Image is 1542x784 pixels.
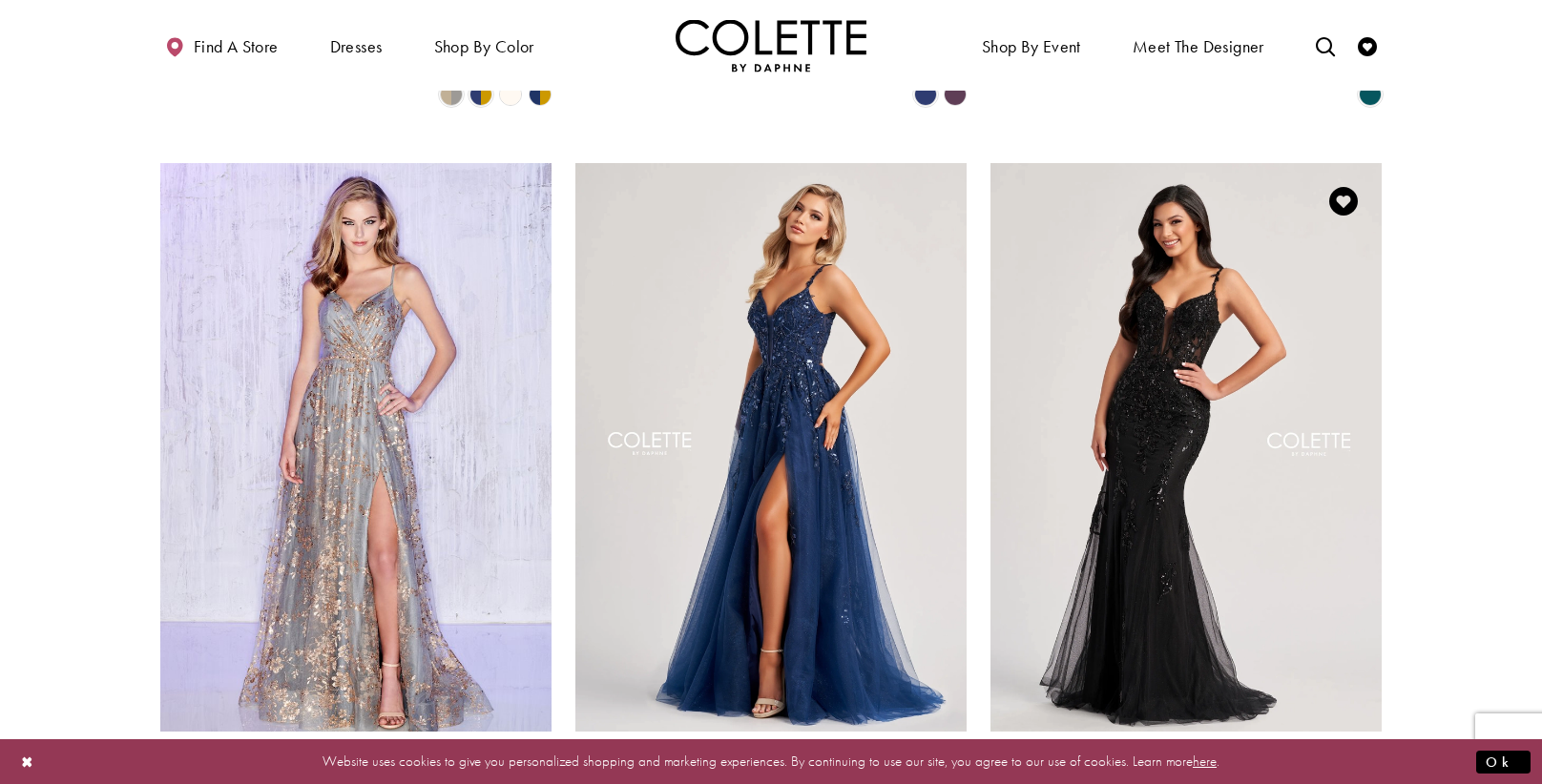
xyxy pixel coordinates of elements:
[944,83,967,106] i: Plum
[160,163,552,732] a: Visit Colette by Daphne Style No. CL12006 Page
[1353,19,1382,72] a: Check Wishlist
[977,19,1086,72] span: Shop By Event
[1311,19,1340,72] a: Toggle search
[1133,37,1264,56] span: Meet the designer
[194,37,279,56] span: Find a store
[1128,19,1269,72] a: Meet the designer
[1323,181,1364,221] a: Add to Wishlist
[1476,750,1531,774] button: Submit Dialog
[11,745,44,778] button: Close Dialog
[434,37,534,56] span: Shop by color
[330,37,383,56] span: Dresses
[982,37,1081,56] span: Shop By Event
[676,19,866,72] a: Visit Home Page
[325,19,387,72] span: Dresses
[429,19,539,72] span: Shop by color
[990,163,1382,732] a: Visit Colette by Daphne Style No. CL8210 Page
[160,19,282,72] a: Find a store
[1193,752,1217,771] a: here
[529,83,552,106] i: Navy/Gold
[575,163,967,732] a: Visit Colette by Daphne Style No. CL8060 Page
[676,19,866,72] img: Colette by Daphne
[137,749,1405,774] p: Website uses cookies to give you personalized shopping and marketing experiences. By continuing t...
[499,83,522,106] i: Diamond White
